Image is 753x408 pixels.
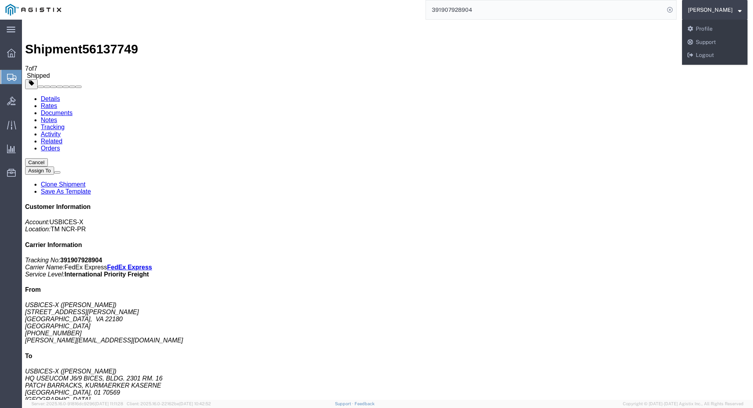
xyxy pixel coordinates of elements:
span: [DATE] 11:11:28 [95,401,123,406]
a: Feedback [355,401,375,406]
a: Support [682,36,748,49]
iframe: FS Legacy Container [22,20,753,400]
span: [DATE] 10:42:52 [179,401,211,406]
img: logo [5,4,61,16]
span: Copyright © [DATE]-[DATE] Agistix Inc., All Rights Reserved [623,401,744,407]
a: Logout [682,49,748,62]
span: Server: 2025.16.0-91816dc9296 [31,401,123,406]
a: Profile [682,22,748,36]
input: Search for shipment number, reference number [426,0,664,19]
span: Stuart Packer [688,5,733,14]
button: [PERSON_NAME] [688,5,742,15]
a: Support [335,401,355,406]
span: Client: 2025.16.0-22162be [127,401,211,406]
